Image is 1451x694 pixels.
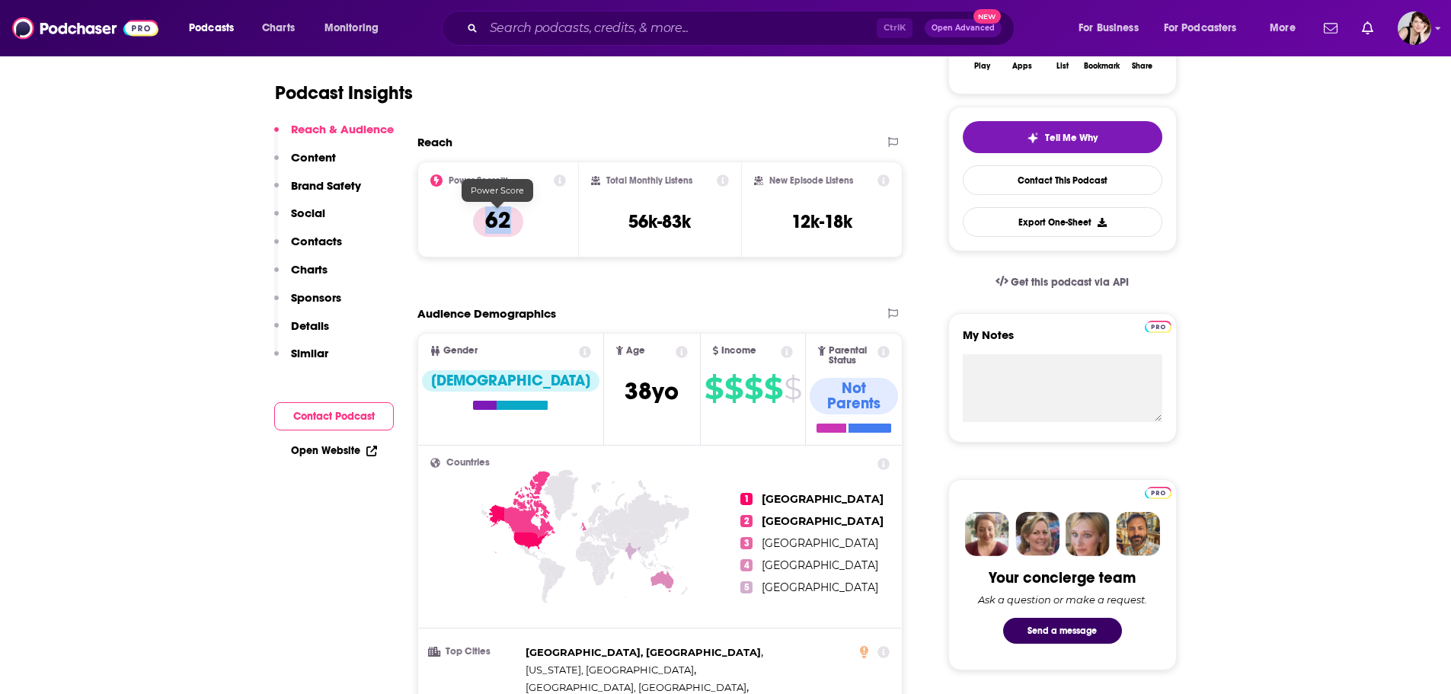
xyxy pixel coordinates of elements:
[1356,15,1379,41] a: Show notifications dropdown
[417,306,556,321] h2: Audience Demographics
[1068,16,1158,40] button: open menu
[1398,11,1431,45] button: Show profile menu
[178,16,254,40] button: open menu
[291,262,328,277] p: Charts
[446,458,490,468] span: Countries
[740,493,753,505] span: 1
[189,18,234,39] span: Podcasts
[274,178,361,206] button: Brand Safety
[1003,618,1122,644] button: Send a message
[1056,62,1069,71] div: List
[291,234,342,248] p: Contacts
[274,234,342,262] button: Contacts
[983,264,1142,301] a: Get this podcast via API
[274,402,394,430] button: Contact Podcast
[829,346,875,366] span: Parental Status
[324,18,379,39] span: Monitoring
[274,262,328,290] button: Charts
[724,376,743,401] span: $
[1084,62,1120,71] div: Bookmark
[526,661,696,679] span: ,
[449,175,508,186] h2: Power Score™
[456,11,1029,46] div: Search podcasts, credits, & more...
[526,646,761,658] span: [GEOGRAPHIC_DATA], [GEOGRAPHIC_DATA]
[274,318,329,347] button: Details
[422,370,599,392] div: [DEMOGRAPHIC_DATA]
[1259,16,1315,40] button: open menu
[1066,512,1110,556] img: Jules Profile
[762,492,884,506] span: [GEOGRAPHIC_DATA]
[1145,318,1171,333] a: Pro website
[291,346,328,360] p: Similar
[932,24,995,32] span: Open Advanced
[740,559,753,571] span: 4
[443,346,478,356] span: Gender
[1145,321,1171,333] img: Podchaser Pro
[1270,18,1296,39] span: More
[925,19,1002,37] button: Open AdvancedNew
[744,376,762,401] span: $
[274,150,336,178] button: Content
[291,178,361,193] p: Brand Safety
[762,558,878,572] span: [GEOGRAPHIC_DATA]
[291,444,377,457] a: Open Website
[784,376,801,401] span: $
[291,318,329,333] p: Details
[526,644,763,661] span: ,
[963,328,1162,354] label: My Notes
[1015,512,1059,556] img: Barbara Profile
[973,9,1001,24] span: New
[1116,512,1160,556] img: Jon Profile
[1079,18,1139,39] span: For Business
[1164,18,1237,39] span: For Podcasters
[1027,132,1039,144] img: tell me why sparkle
[606,175,692,186] h2: Total Monthly Listens
[291,150,336,165] p: Content
[473,206,523,237] p: 62
[417,135,452,149] h2: Reach
[1398,11,1431,45] span: Logged in as tracy29121
[484,16,877,40] input: Search podcasts, credits, & more...
[526,681,746,693] span: [GEOGRAPHIC_DATA], [GEOGRAPHIC_DATA]
[791,210,852,233] h3: 12k-18k
[963,207,1162,237] button: Export One-Sheet
[1012,62,1032,71] div: Apps
[877,18,912,38] span: Ctrl K
[291,206,325,220] p: Social
[1011,276,1129,289] span: Get this podcast via API
[12,14,158,43] img: Podchaser - Follow, Share and Rate Podcasts
[314,16,398,40] button: open menu
[963,165,1162,195] a: Contact This Podcast
[628,210,691,233] h3: 56k-83k
[721,346,756,356] span: Income
[974,62,990,71] div: Play
[1154,16,1259,40] button: open menu
[274,346,328,374] button: Similar
[252,16,304,40] a: Charts
[462,179,533,202] div: Power Score
[978,593,1147,606] div: Ask a question or make a request.
[740,537,753,549] span: 3
[762,514,884,528] span: [GEOGRAPHIC_DATA]
[989,568,1136,587] div: Your concierge team
[291,122,394,136] p: Reach & Audience
[626,346,645,356] span: Age
[291,290,341,305] p: Sponsors
[430,647,519,657] h3: Top Cities
[965,512,1009,556] img: Sydney Profile
[1398,11,1431,45] img: User Profile
[740,515,753,527] span: 2
[1145,487,1171,499] img: Podchaser Pro
[526,664,694,676] span: [US_STATE], [GEOGRAPHIC_DATA]
[1132,62,1152,71] div: Share
[764,376,782,401] span: $
[274,290,341,318] button: Sponsors
[262,18,295,39] span: Charts
[625,376,679,406] span: 38 yo
[769,175,853,186] h2: New Episode Listens
[1045,132,1098,144] span: Tell Me Why
[963,121,1162,153] button: tell me why sparkleTell Me Why
[274,122,394,150] button: Reach & Audience
[762,536,878,550] span: [GEOGRAPHIC_DATA]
